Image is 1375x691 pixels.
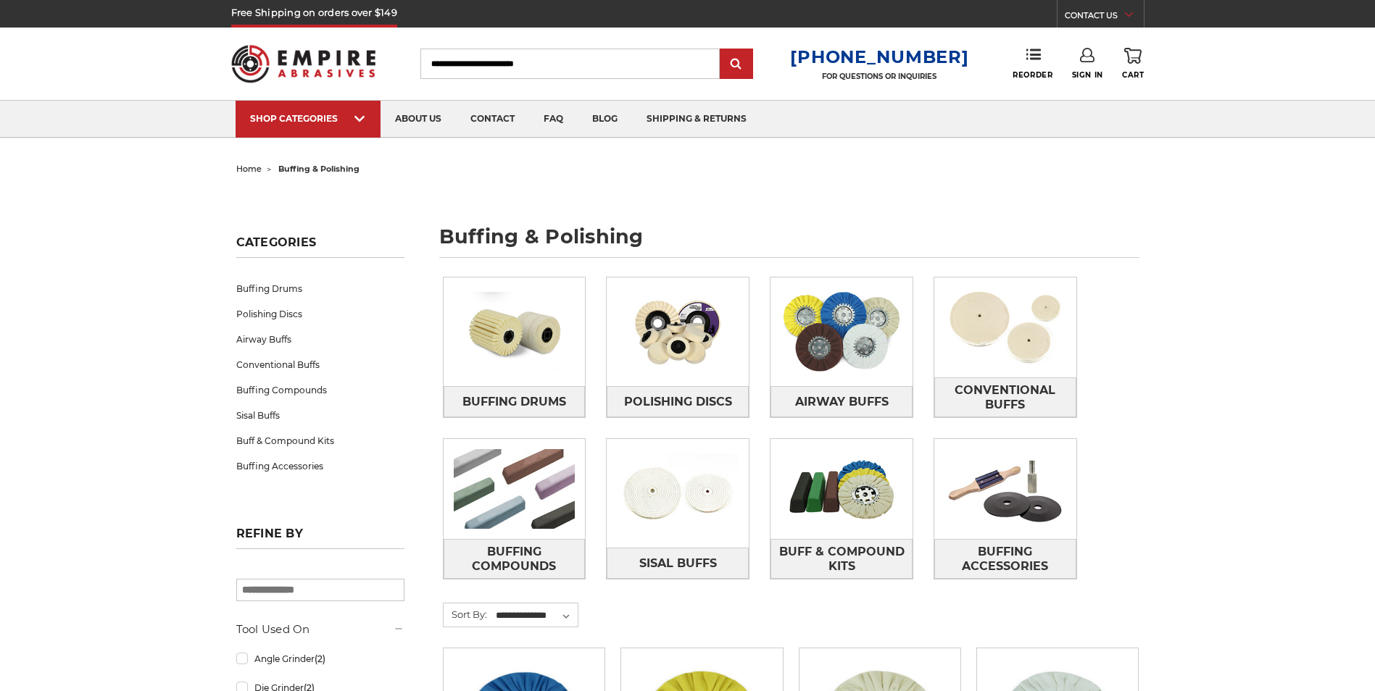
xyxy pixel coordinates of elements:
[795,390,889,414] span: Airway Buffs
[935,378,1076,417] span: Conventional Buffs
[236,301,404,327] a: Polishing Discs
[771,540,912,579] span: Buff & Compound Kits
[607,548,749,579] a: Sisal Buffs
[529,101,578,138] a: faq
[1122,48,1144,80] a: Cart
[236,527,404,549] h5: Refine by
[278,164,360,174] span: buffing & polishing
[578,101,632,138] a: blog
[462,390,566,414] span: Buffing Drums
[231,35,376,92] img: Empire Abrasives
[444,439,586,539] img: Buffing Compounds
[456,101,529,138] a: contact
[439,227,1139,258] h1: buffing & polishing
[236,352,404,377] a: Conventional Buffs
[607,443,749,543] img: Sisal Buffs
[770,386,913,417] a: Airway Buffs
[722,50,751,79] input: Submit
[315,653,325,664] span: (2)
[934,539,1076,579] a: Buffing Accessories
[607,386,749,417] a: Polishing Discs
[444,386,586,417] a: Buffing Drums
[381,101,456,138] a: about us
[236,377,404,403] a: Buffing Compounds
[934,439,1076,539] img: Buffing Accessories
[236,621,404,638] h5: Tool Used On
[790,72,968,81] p: FOR QUESTIONS OR INQUIRIES
[236,276,404,301] a: Buffing Drums
[236,453,404,479] a: Buffing Accessories
[770,282,913,382] img: Airway Buffs
[236,235,404,258] h5: Categories
[250,113,366,124] div: SHOP CATEGORIES
[494,605,578,627] select: Sort By:
[1013,48,1052,79] a: Reorder
[624,390,732,414] span: Polishing Discs
[639,551,717,576] span: Sisal Buffs
[444,603,487,625] label: Sort By:
[770,439,913,539] img: Buff & Compound Kits
[236,327,404,352] a: Airway Buffs
[236,164,262,174] a: home
[444,282,586,382] img: Buffing Drums
[236,428,404,453] a: Buff & Compound Kits
[444,540,585,579] span: Buffing Compounds
[934,277,1076,377] img: Conventional Buffs
[632,101,761,138] a: shipping & returns
[934,377,1076,417] a: Conventional Buffs
[607,282,749,382] img: Polishing Discs
[1065,7,1144,28] a: CONTACT US
[1072,70,1103,80] span: Sign In
[770,539,913,579] a: Buff & Compound Kits
[444,539,586,579] a: Buffing Compounds
[790,46,968,67] a: [PHONE_NUMBER]
[1122,70,1144,80] span: Cart
[236,646,404,671] a: Angle Grinder
[1013,70,1052,80] span: Reorder
[935,540,1076,579] span: Buffing Accessories
[236,403,404,428] a: Sisal Buffs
